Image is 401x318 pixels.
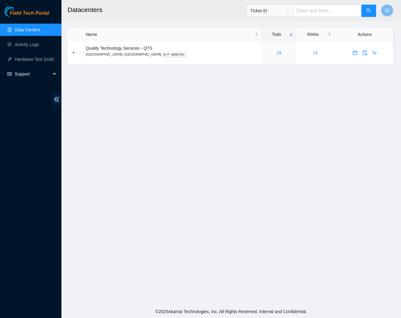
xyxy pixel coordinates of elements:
[366,8,371,14] span: search
[61,305,401,318] footer: © 2025 Akamai Technologies, Inc. All Rights Reserved. Internal and Confidential.
[277,50,281,55] a: 19
[361,5,376,17] button: search
[15,68,51,80] span: Support
[15,57,54,62] a: Hardware Test (isok)
[250,6,289,15] span: Ticket ID
[385,7,389,14] span: W
[86,52,258,57] p: [GEOGRAPHIC_DATA], [GEOGRAPHIC_DATA]
[370,50,379,55] a: swap
[360,50,370,55] a: audit
[15,27,40,32] a: Data Centers
[370,50,379,55] span: swap
[5,11,49,19] a: Akamai TechnologiesField Tech Portal
[71,50,76,55] button: Expand row
[350,48,360,58] button: calendar
[10,10,49,16] span: Field Tech Portal
[313,50,318,55] a: 13
[7,72,12,76] span: read
[15,42,39,47] a: Activity Logs
[360,48,370,58] button: audit
[381,4,393,17] button: W
[350,50,360,55] span: calendar
[350,50,360,55] a: calendar
[86,46,152,51] span: Quality Technology Services - QTS
[335,28,395,41] th: Actions
[293,5,362,17] input: Enter text here...
[5,6,31,17] img: Akamai Technologies
[52,94,61,105] span: double-left
[162,52,186,57] kbd: B-P-3D9K70J
[370,48,379,58] button: swap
